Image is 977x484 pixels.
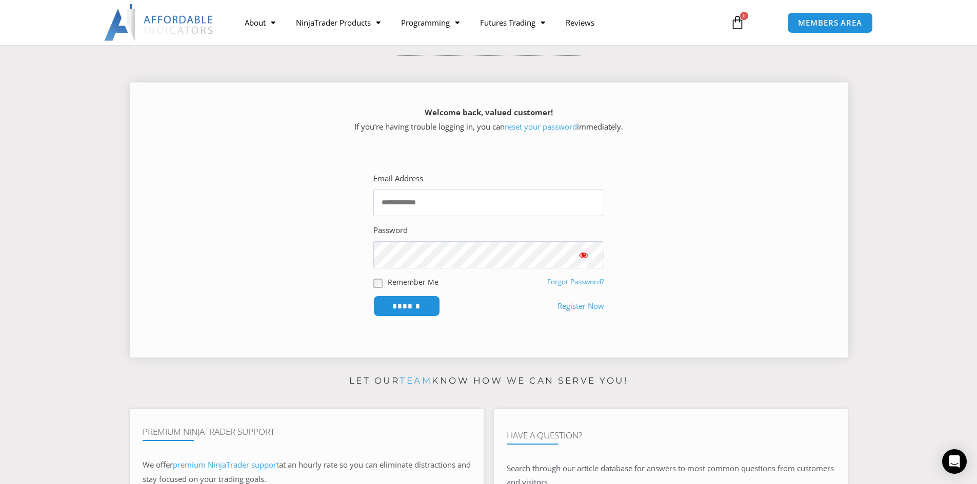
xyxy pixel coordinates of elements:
span: MEMBERS AREA [798,19,862,27]
h4: Have A Question? [507,430,835,440]
p: If you’re having trouble logging in, you can immediately. [148,106,830,134]
span: at an hourly rate so you can eliminate distractions and stay focused on your trading goals. [143,459,471,484]
strong: Welcome back, valued customer! [425,107,553,117]
a: Programming [391,11,470,34]
a: 0 [715,8,760,37]
a: MEMBERS AREA [787,12,873,33]
button: Show password [563,241,604,268]
a: team [400,375,432,386]
a: About [234,11,286,34]
nav: Menu [234,11,719,34]
label: Remember Me [388,277,438,287]
a: premium NinjaTrader support [173,459,279,470]
label: Email Address [373,172,423,186]
a: Register Now [557,299,604,313]
p: Let our know how we can serve you! [130,373,848,389]
a: reset your password [505,121,577,132]
a: Reviews [555,11,605,34]
div: Open Intercom Messenger [942,449,967,474]
label: Password [373,223,408,238]
a: NinjaTrader Products [286,11,391,34]
h4: Premium NinjaTrader Support [143,427,471,437]
a: Forgot Password? [547,277,604,286]
a: Futures Trading [470,11,555,34]
span: 0 [740,12,748,20]
img: LogoAI | Affordable Indicators – NinjaTrader [104,4,214,41]
span: We offer [143,459,173,470]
